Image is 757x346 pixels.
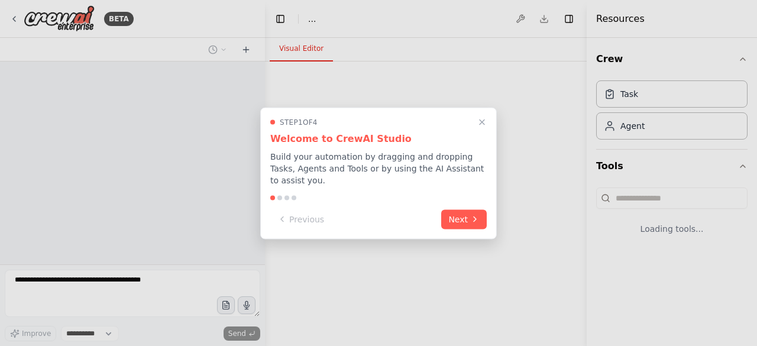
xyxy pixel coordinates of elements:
button: Hide left sidebar [272,11,289,27]
button: Previous [270,209,331,229]
h3: Welcome to CrewAI Studio [270,131,487,145]
button: Close walkthrough [475,115,489,129]
p: Build your automation by dragging and dropping Tasks, Agents and Tools or by using the AI Assista... [270,150,487,186]
button: Next [441,209,487,229]
span: Step 1 of 4 [280,117,318,127]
